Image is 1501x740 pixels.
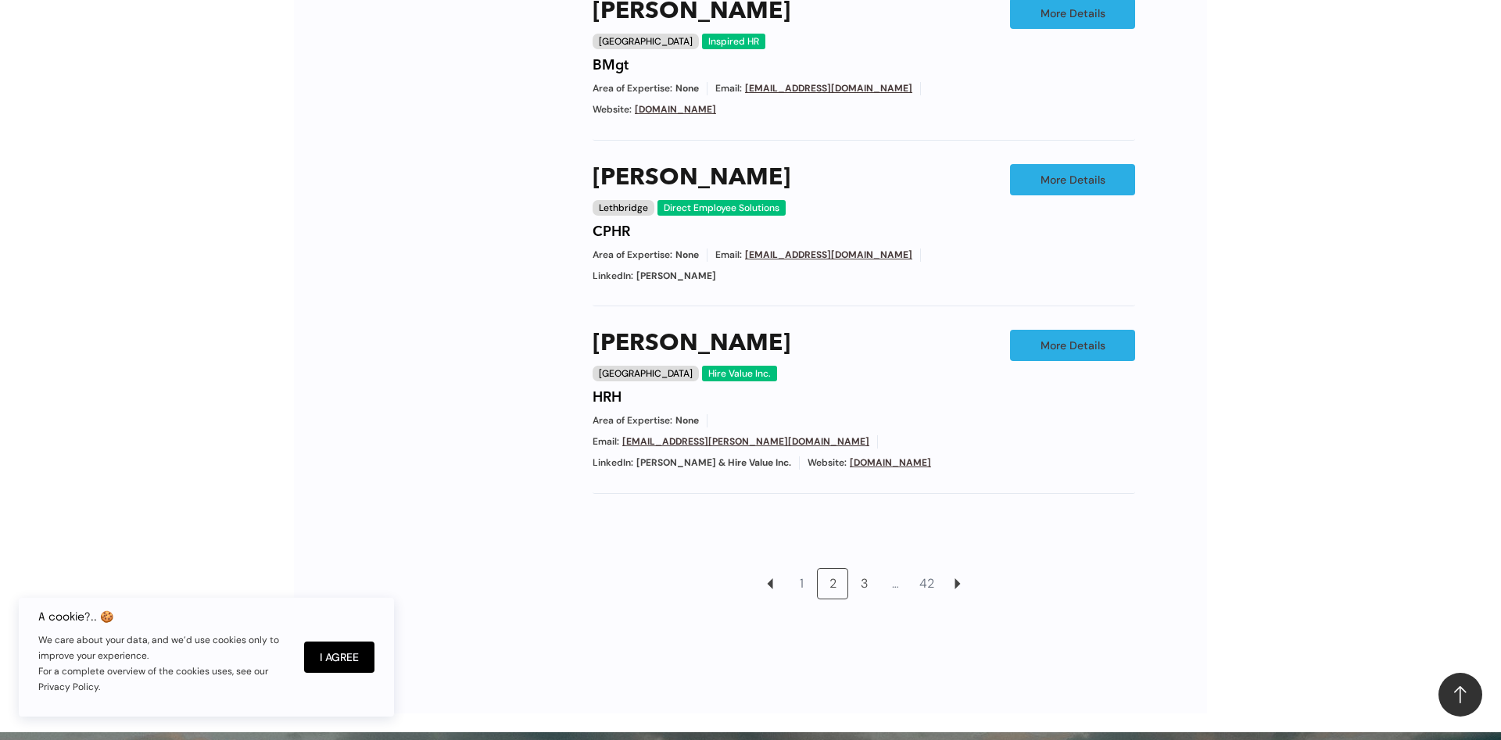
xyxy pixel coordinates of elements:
span: Website: [593,103,632,116]
div: Inspired HR [702,34,765,49]
span: Website: [808,456,847,470]
a: 42 [912,569,941,599]
a: 2 [818,569,847,599]
a: [PERSON_NAME] [593,164,790,192]
div: Lethbridge [593,200,654,216]
h4: HRH [593,389,622,406]
h4: BMgt [593,57,629,74]
a: … [880,569,910,599]
span: None [675,414,699,427]
span: Email: [715,82,742,95]
div: Direct Employee Solutions [657,200,786,216]
span: None [675,82,699,95]
a: 3 [849,569,879,599]
a: [EMAIL_ADDRESS][DOMAIN_NAME] [745,248,912,261]
span: LinkedIn: [593,456,633,470]
a: [PERSON_NAME] [593,330,790,358]
span: Email: [715,248,742,262]
span: Email: [593,435,619,449]
a: [DOMAIN_NAME] [635,103,716,116]
span: None [675,248,699,262]
button: I Agree [304,642,374,673]
a: More Details [1010,330,1135,361]
div: [GEOGRAPHIC_DATA] [593,34,699,49]
span: Area of Expertise: [593,414,672,427]
span: Area of Expertise: [593,82,672,95]
h6: A cookie?.. 🍪 [38,610,288,623]
a: [DOMAIN_NAME] [850,456,931,469]
a: 1 [786,569,816,599]
p: We care about your data, and we’d use cookies only to improve your experience. For a complete ove... [38,632,288,695]
a: [EMAIL_ADDRESS][DOMAIN_NAME] [745,82,912,95]
div: Hire Value Inc. [702,366,777,381]
span: [PERSON_NAME] & Hire Value Inc. [636,456,791,470]
span: [PERSON_NAME] [636,270,716,283]
span: Area of Expertise: [593,248,672,262]
a: [EMAIL_ADDRESS][PERSON_NAME][DOMAIN_NAME] [622,435,869,448]
div: [GEOGRAPHIC_DATA] [593,366,699,381]
a: More Details [1010,164,1135,195]
span: LinkedIn: [593,270,633,283]
h4: CPHR [593,223,630,241]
